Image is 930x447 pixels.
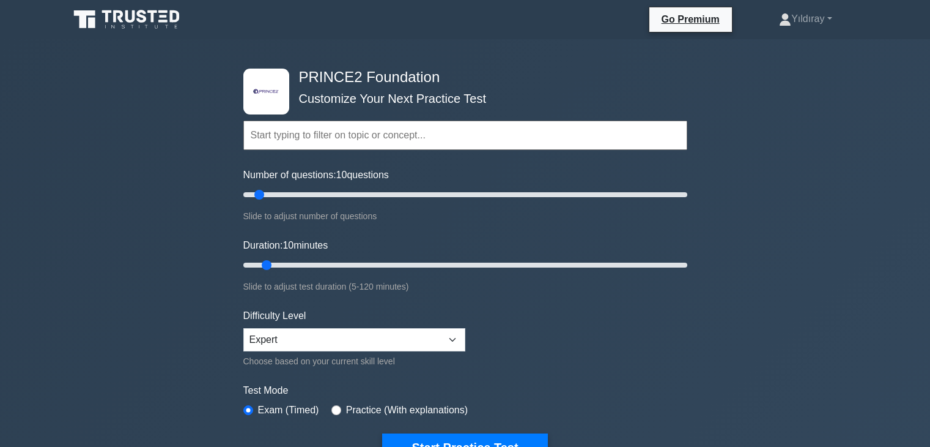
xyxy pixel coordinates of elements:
h4: PRINCE2 Foundation [294,69,627,86]
label: Duration: minutes [243,238,328,253]
div: Choose based on your current skill level [243,354,465,369]
div: Slide to adjust test duration (5-120 minutes) [243,279,687,294]
label: Exam (Timed) [258,403,319,418]
span: 10 [336,170,347,180]
label: Difficulty Level [243,309,306,323]
label: Practice (With explanations) [346,403,468,418]
label: Test Mode [243,383,687,398]
span: 10 [282,240,293,250]
a: Go Premium [654,12,727,27]
input: Start typing to filter on topic or concept... [243,121,687,150]
a: Yıldıray [750,7,861,31]
label: Number of questions: questions [243,168,389,182]
div: Slide to adjust number of questions [243,209,687,223]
